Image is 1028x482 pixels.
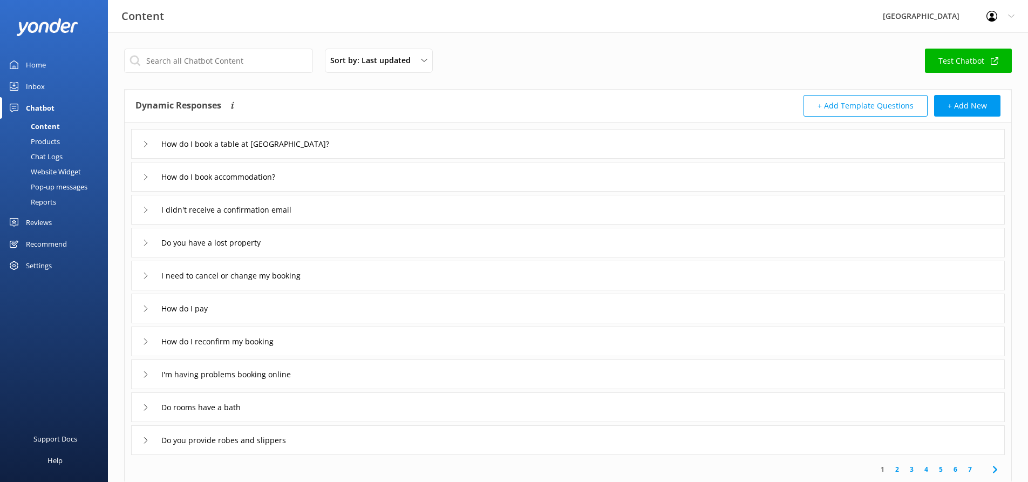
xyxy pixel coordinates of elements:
div: Chatbot [26,97,55,119]
a: 2 [890,464,904,474]
a: Content [6,119,108,134]
div: Content [6,119,60,134]
h3: Content [121,8,164,25]
a: Test Chatbot [925,49,1012,73]
a: Products [6,134,108,149]
div: Recommend [26,233,67,255]
button: + Add Template Questions [804,95,928,117]
div: Help [47,450,63,471]
div: Products [6,134,60,149]
div: Settings [26,255,52,276]
a: 3 [904,464,919,474]
div: Inbox [26,76,45,97]
a: Pop-up messages [6,179,108,194]
a: 1 [875,464,890,474]
button: + Add New [934,95,1000,117]
a: 5 [934,464,948,474]
div: Reviews [26,212,52,233]
a: Reports [6,194,108,209]
a: Chat Logs [6,149,108,164]
div: Chat Logs [6,149,63,164]
h4: Dynamic Responses [135,95,221,117]
a: 6 [948,464,963,474]
a: 7 [963,464,977,474]
div: Support Docs [33,428,77,450]
a: Website Widget [6,164,108,179]
div: Reports [6,194,56,209]
span: Sort by: Last updated [330,55,417,66]
div: Home [26,54,46,76]
a: 4 [919,464,934,474]
div: Website Widget [6,164,81,179]
img: yonder-white-logo.png [16,18,78,36]
div: Pop-up messages [6,179,87,194]
input: Search all Chatbot Content [124,49,313,73]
